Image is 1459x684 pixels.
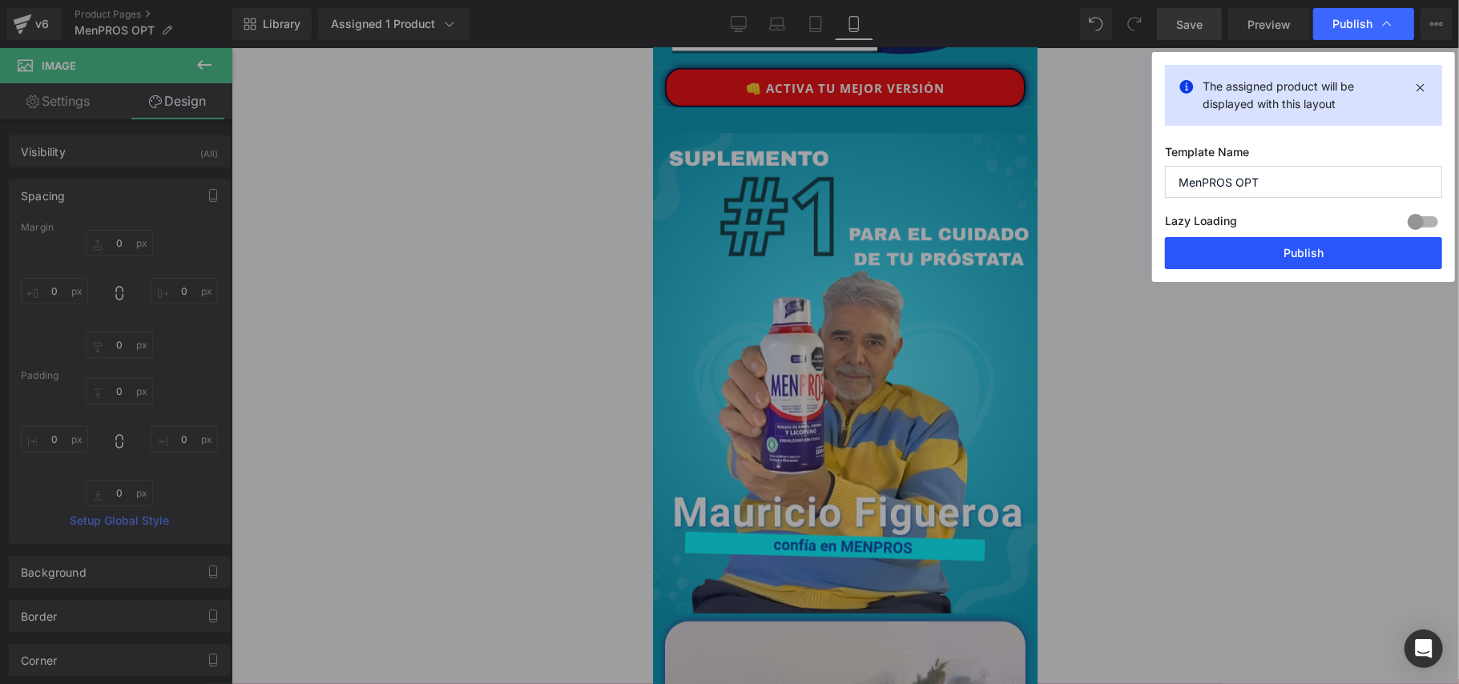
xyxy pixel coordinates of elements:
[1165,237,1442,269] button: Publish
[1165,211,1237,237] label: Lazy Loading
[1332,17,1372,31] span: Publish
[93,32,292,48] font: 👊 Activa tu mejor versión
[1165,145,1442,166] label: Template Name
[12,20,373,59] a: 👊 Activa tu mejor versión
[1405,630,1443,668] div: Open Intercom Messenger
[1203,78,1405,113] p: The assigned product will be displayed with this layout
